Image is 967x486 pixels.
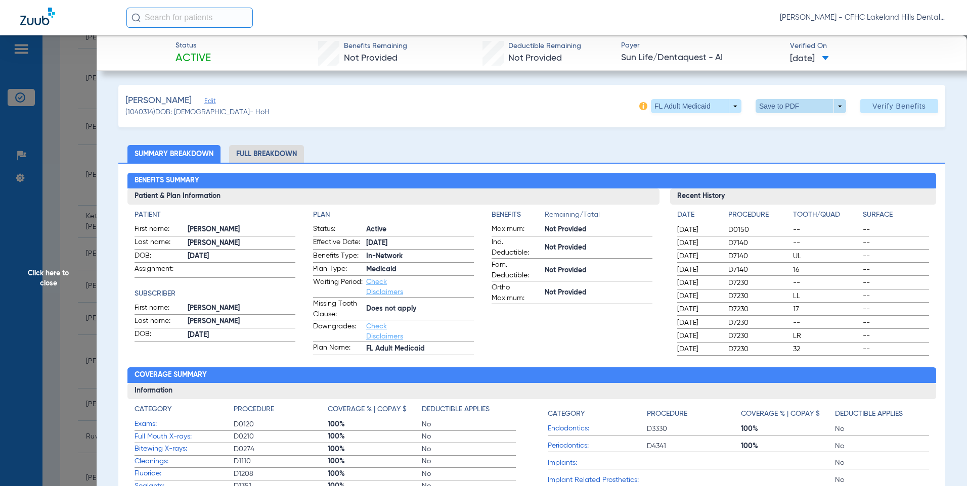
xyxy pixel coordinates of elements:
[344,41,407,52] span: Benefits Remaining
[835,475,929,485] span: No
[863,251,929,261] span: --
[328,431,422,442] span: 100%
[677,344,720,354] span: [DATE]
[860,99,938,113] button: Verify Benefits
[728,278,789,288] span: D7230
[677,304,720,314] span: [DATE]
[548,423,647,434] span: Endodontics:
[677,251,720,261] span: [DATE]
[20,8,55,25] img: Zuub Logo
[125,107,270,118] span: (1040314) DOB: [DEMOGRAPHIC_DATA] - HoH
[548,404,647,423] app-breakdown-title: Category
[790,53,829,65] span: [DATE]
[647,404,741,423] app-breakdown-title: Procedure
[328,404,407,415] h4: Coverage % | Copay $
[135,210,295,220] app-breakdown-title: Patient
[188,251,295,262] span: [DATE]
[422,419,516,429] span: No
[366,278,403,296] a: Check Disclaimers
[548,458,647,468] span: Implants:
[135,404,234,418] app-breakdown-title: Category
[492,260,541,281] span: Fam. Deductible:
[677,331,720,341] span: [DATE]
[135,264,184,277] span: Assignment:
[793,278,859,288] span: --
[548,409,585,419] h4: Category
[548,475,647,485] span: Implant Related Prosthetics:
[422,456,516,466] span: No
[135,431,234,442] span: Full Mouth X-rays:
[366,323,403,340] a: Check Disclaimers
[328,456,422,466] span: 100%
[793,210,859,220] h4: Tooth/Quad
[188,330,295,341] span: [DATE]
[135,404,171,415] h4: Category
[313,299,363,320] span: Missing Tooth Clause:
[728,210,789,220] h4: Procedure
[127,145,221,163] li: Summary Breakdown
[508,41,581,52] span: Deductible Remaining
[863,210,929,220] h4: Surface
[545,242,652,253] span: Not Provided
[234,444,328,454] span: D0274
[313,277,363,297] span: Waiting Period:
[677,265,720,275] span: [DATE]
[780,13,947,23] span: [PERSON_NAME] - CFHC Lakeland Hills Dental
[422,469,516,479] span: No
[793,344,859,354] span: 32
[793,304,859,314] span: 17
[131,13,141,22] img: Search Icon
[135,288,295,299] app-breakdown-title: Subscriber
[728,291,789,301] span: D7230
[135,237,184,249] span: Last name:
[125,94,192,107] span: [PERSON_NAME]
[835,441,929,451] span: No
[647,409,687,419] h4: Procedure
[366,238,474,249] span: [DATE]
[234,404,328,418] app-breakdown-title: Procedure
[313,210,474,220] h4: Plan
[863,318,929,328] span: --
[670,188,936,205] h3: Recent History
[188,316,295,327] span: [PERSON_NAME]
[741,409,820,419] h4: Coverage % | Copay $
[863,278,929,288] span: --
[175,40,211,51] span: Status
[793,238,859,248] span: --
[188,303,295,314] span: [PERSON_NAME]
[793,291,859,301] span: LL
[728,225,789,235] span: D0150
[545,224,652,235] span: Not Provided
[234,404,274,415] h4: Procedure
[328,444,422,454] span: 100%
[135,329,184,341] span: DOB:
[872,102,926,110] span: Verify Benefits
[728,331,789,341] span: D7230
[728,210,789,224] app-breakdown-title: Procedure
[492,210,545,220] h4: Benefits
[328,469,422,479] span: 100%
[728,318,789,328] span: D7230
[835,424,929,434] span: No
[127,173,937,189] h2: Benefits Summary
[508,54,562,63] span: Not Provided
[863,331,929,341] span: --
[863,225,929,235] span: --
[135,456,234,467] span: Cleanings:
[545,210,652,224] span: Remaining/Total
[677,278,720,288] span: [DATE]
[728,238,789,248] span: D7140
[677,225,720,235] span: [DATE]
[234,456,328,466] span: D1110
[366,264,474,275] span: Medicaid
[916,438,967,486] iframe: Chat Widget
[135,468,234,479] span: Fluoride:
[313,224,363,236] span: Status:
[863,265,929,275] span: --
[793,210,859,224] app-breakdown-title: Tooth/Quad
[328,419,422,429] span: 100%
[741,404,835,423] app-breakdown-title: Coverage % | Copay $
[313,321,363,342] span: Downgrades:
[344,54,398,63] span: Not Provided
[677,238,720,248] span: [DATE]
